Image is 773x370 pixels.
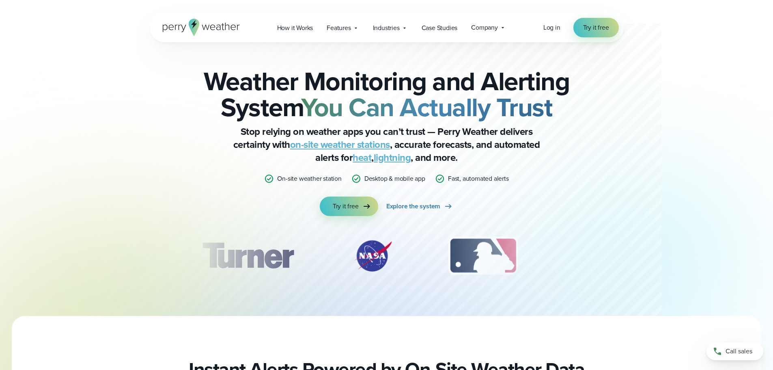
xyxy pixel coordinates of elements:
a: heat [353,150,371,165]
img: PGA.svg [565,236,630,276]
a: Try it free [573,18,619,37]
a: Call sales [706,342,763,360]
a: Try it free [320,197,378,216]
a: How it Works [270,19,320,36]
div: slideshow [190,236,583,280]
h2: Weather Monitoring and Alerting System [190,68,583,120]
div: 2 of 12 [345,236,401,276]
strong: You Can Actually Trust [301,88,552,126]
p: Desktop & mobile app [364,174,425,184]
img: MLB.svg [440,236,526,276]
span: Try it free [333,201,359,211]
span: Try it free [583,23,609,32]
p: On-site weather station [277,174,341,184]
a: Log in [543,23,560,32]
span: Company [471,23,498,32]
p: Stop relying on weather apps you can’t trust — Perry Weather delivers certainty with , accurate f... [224,125,549,164]
span: Explore the system [386,201,440,211]
span: Call sales [726,346,752,356]
div: 3 of 12 [440,236,526,276]
span: How it Works [277,23,313,33]
span: Industries [373,23,400,33]
span: Case Studies [422,23,458,33]
a: lightning [374,150,411,165]
p: Fast, automated alerts [448,174,509,184]
a: on-site weather stations [290,137,390,152]
a: Case Studies [415,19,465,36]
span: Features [327,23,351,33]
div: 4 of 12 [565,236,630,276]
div: 1 of 12 [190,236,305,276]
img: NASA.svg [345,236,401,276]
a: Explore the system [386,197,453,216]
img: Turner-Construction_1.svg [190,236,305,276]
